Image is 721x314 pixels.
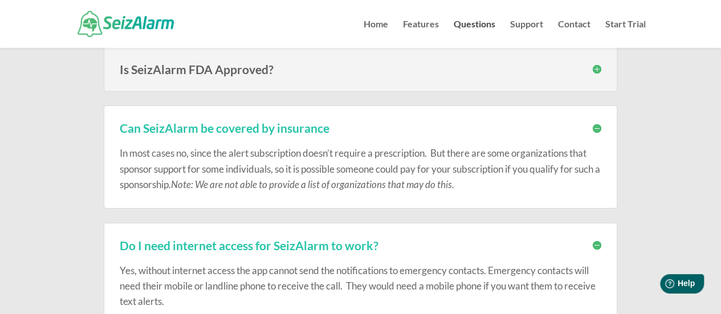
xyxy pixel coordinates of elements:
p: Yes, without internet access the app cannot send the notifications to emergency contacts. Emergen... [120,263,601,309]
h3: Do I need internet access for SeizAlarm to work? [120,239,601,251]
h3: Is SeizAlarm FDA Approved? [120,63,601,75]
a: Questions [454,20,495,48]
iframe: Help widget launcher [620,270,708,301]
a: Features [403,20,439,48]
h3: Can SeizAlarm be covered by insurance [120,122,601,134]
img: SeizAlarm [78,11,174,36]
em: Note: We are not able to provide a list of organizations that may do this. [171,178,454,190]
a: Support [510,20,543,48]
p: In most cases no, since the alert subscription doesn’t require a prescription. But there are some... [120,145,601,192]
a: Contact [558,20,590,48]
a: Home [364,20,388,48]
a: Start Trial [605,20,646,48]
